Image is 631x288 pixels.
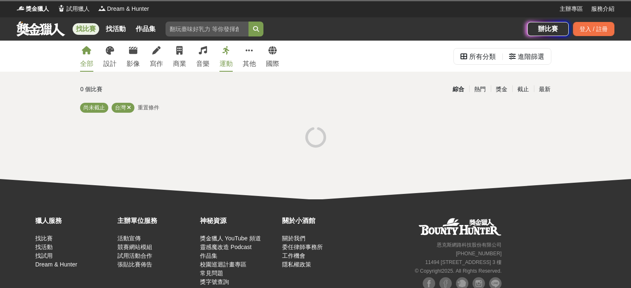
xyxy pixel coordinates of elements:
a: Logo試用獵人 [57,5,90,13]
a: 試用活動合作 [117,252,152,259]
a: 找試用 [35,252,53,259]
img: Logo [17,4,25,12]
div: 影像 [127,59,140,69]
div: 國際 [266,59,279,69]
a: 常見問題 [200,270,223,276]
div: 綜合 [448,82,469,97]
span: 尚未截止 [83,104,105,111]
small: 11494 [STREET_ADDRESS] 3 樓 [425,259,502,265]
div: 運動 [219,59,233,69]
a: 隱私權政策 [282,261,311,268]
div: 獎金 [491,82,512,97]
a: 關於我們 [282,235,305,242]
div: 關於小酒館 [282,216,360,226]
small: 恩克斯網路科技股份有限公司 [437,242,502,248]
div: 登入 / 註冊 [573,22,614,36]
a: 活動宣傳 [117,235,141,242]
div: 寫作 [150,59,163,69]
small: © Copyright 2025 . All Rights Reserved. [415,268,502,274]
img: Logo [57,4,66,12]
span: 重置條件 [138,104,159,111]
span: 獎金獵人 [26,5,49,13]
a: 寫作 [150,41,163,72]
span: Dream & Hunter [107,5,149,13]
div: 全部 [80,59,93,69]
div: 商業 [173,59,186,69]
a: 影像 [127,41,140,72]
a: 作品集 [200,252,217,259]
a: LogoDream & Hunter [98,5,149,13]
a: Dream & Hunter [35,261,77,268]
a: 設計 [103,41,117,72]
div: 截止 [512,82,534,97]
div: 神秘資源 [200,216,278,226]
a: 其他 [243,41,256,72]
div: 熱門 [469,82,491,97]
a: 找活動 [102,23,129,35]
a: 全部 [80,41,93,72]
div: 音樂 [196,59,210,69]
a: 商業 [173,41,186,72]
div: 所有分類 [469,48,496,65]
a: Logo獎金獵人 [17,5,49,13]
a: 找活動 [35,244,53,250]
div: 進階篩選 [518,48,544,65]
a: 獎字號查詢 [200,278,229,285]
a: 靈感魔改造 Podcast [200,244,251,250]
a: 競賽網站模組 [117,244,152,250]
div: 0 個比賽 [80,82,237,97]
a: 張貼比賽佈告 [117,261,152,268]
span: 台灣 [115,104,126,111]
a: 找比賽 [73,23,99,35]
a: 校園巡迴計畫專區 [200,261,246,268]
a: 主辦專區 [560,5,583,13]
small: [PHONE_NUMBER] [456,251,502,257]
a: 音樂 [196,41,210,72]
a: 找比賽 [35,235,53,242]
div: 設計 [103,59,117,69]
a: 辦比賽 [527,22,569,36]
div: 最新 [534,82,555,97]
a: 作品集 [132,23,159,35]
img: Logo [98,4,106,12]
a: 國際 [266,41,279,72]
span: 試用獵人 [66,5,90,13]
a: 獎金獵人 YouTube 頻道 [200,235,261,242]
a: 委任律師事務所 [282,244,323,250]
input: 翻玩臺味好乳力 等你發揮創意！ [166,22,249,36]
a: 工作機會 [282,252,305,259]
div: 其他 [243,59,256,69]
div: 主辦單位服務 [117,216,195,226]
a: 服務介紹 [591,5,614,13]
div: 獵人服務 [35,216,113,226]
a: 運動 [219,41,233,72]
